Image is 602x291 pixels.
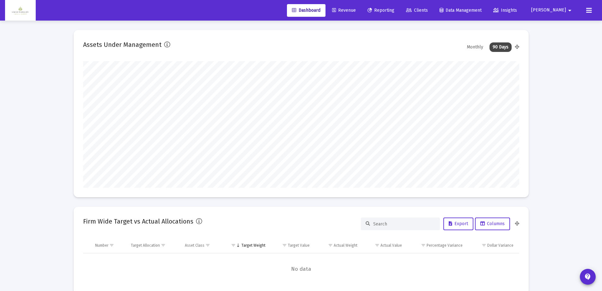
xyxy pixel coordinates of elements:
div: Target Value [288,243,310,248]
span: Show filter options for column 'Percentage Variance' [421,243,426,248]
td: Column Actual Weight [314,238,362,253]
div: Dollar Variance [487,243,514,248]
span: [PERSON_NAME] [531,8,566,13]
button: Columns [475,218,510,230]
td: Column Target Allocation [126,238,180,253]
span: Clients [406,8,428,13]
div: 90 Days [490,42,512,52]
span: Dashboard [292,8,320,13]
a: Insights [488,4,522,17]
a: Reporting [362,4,399,17]
td: Column Dollar Variance [467,238,519,253]
div: Actual Weight [334,243,357,248]
span: Show filter options for column 'Dollar Variance' [482,243,486,248]
span: Show filter options for column 'Actual Weight' [328,243,333,248]
td: Column Percentage Variance [406,238,467,253]
input: Search [373,221,435,227]
mat-icon: contact_support [584,273,592,281]
mat-icon: arrow_drop_down [566,4,574,17]
div: Target Allocation [131,243,160,248]
td: Column Asset Class [180,238,222,253]
span: Export [449,221,468,226]
span: Show filter options for column 'Actual Value' [375,243,380,248]
div: Asset Class [185,243,204,248]
span: Columns [480,221,505,226]
td: Column Actual Value [362,238,406,253]
div: Actual Value [380,243,402,248]
span: Show filter options for column 'Asset Class' [205,243,210,248]
td: Column Number [91,238,127,253]
button: [PERSON_NAME] [524,4,581,16]
span: Insights [493,8,517,13]
img: Dashboard [10,4,31,17]
a: Dashboard [287,4,325,17]
button: Export [443,218,473,230]
div: Percentage Variance [427,243,463,248]
div: Number [95,243,108,248]
div: Target Weight [241,243,265,248]
a: Clients [401,4,433,17]
h2: Firm Wide Target vs Actual Allocations [83,216,193,226]
div: Data grid [83,238,519,285]
span: Show filter options for column 'Number' [109,243,114,248]
span: Show filter options for column 'Target Allocation' [161,243,166,248]
a: Data Management [435,4,487,17]
span: No data [83,266,519,273]
a: Revenue [327,4,361,17]
span: Show filter options for column 'Target Weight' [231,243,236,248]
div: Monthly [464,42,486,52]
td: Column Target Weight [222,238,270,253]
span: Show filter options for column 'Target Value' [282,243,287,248]
span: Reporting [368,8,394,13]
td: Column Target Value [270,238,314,253]
span: Data Management [440,8,482,13]
span: Revenue [332,8,356,13]
h2: Assets Under Management [83,40,161,50]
